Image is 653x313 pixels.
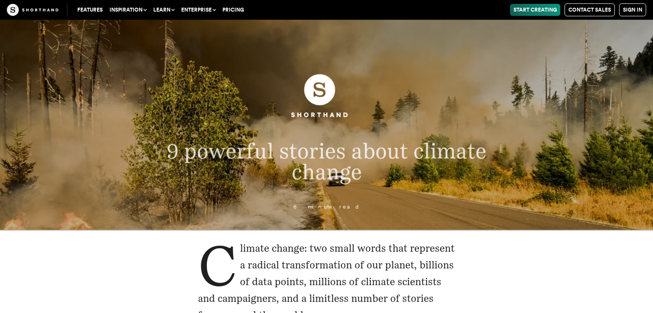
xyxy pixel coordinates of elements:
[74,4,106,16] a: Features
[109,204,544,210] p: 6 minute read
[565,3,615,16] a: Contact Sales
[167,138,486,184] span: 9 powerful stories about climate change
[510,4,560,16] a: Start Creating
[7,4,58,16] img: The Craft
[106,4,150,16] button: Inspiration
[219,4,247,16] a: Pricing
[150,4,178,16] button: Learn
[178,4,219,16] button: Enterprise
[619,3,646,16] a: Sign in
